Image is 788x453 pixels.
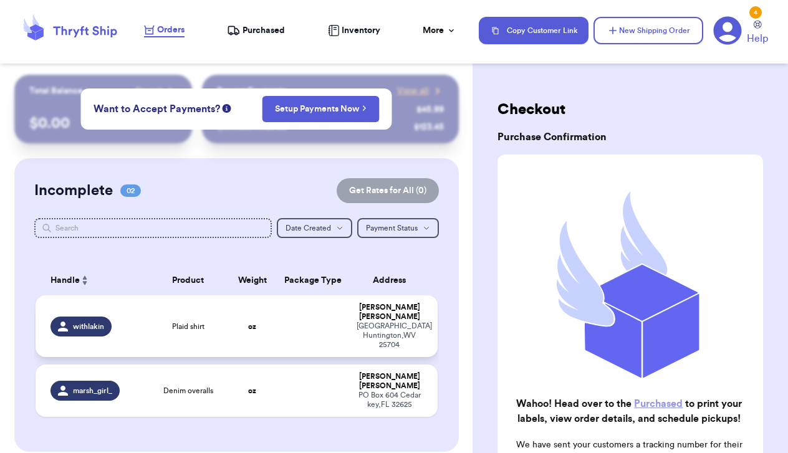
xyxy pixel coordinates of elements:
[747,31,768,46] span: Help
[357,303,423,322] div: [PERSON_NAME] [PERSON_NAME]
[277,218,352,238] button: Date Created
[479,17,589,44] button: Copy Customer Link
[248,323,256,330] strong: oz
[172,322,204,331] span: Plaid shirt
[423,24,456,37] div: More
[713,16,742,45] a: 4
[227,24,285,37] a: Purchased
[34,181,113,201] h2: Incomplete
[157,24,185,36] span: Orders
[50,274,80,287] span: Handle
[366,224,418,232] span: Payment Status
[144,24,185,37] a: Orders
[593,17,703,44] button: New Shipping Order
[120,184,141,197] span: 02
[357,372,423,391] div: [PERSON_NAME] [PERSON_NAME]
[248,387,256,394] strong: oz
[217,85,286,97] p: Recent Payments
[357,391,423,409] div: PO Box 604 Cedar key , FL 32625
[135,85,177,97] a: Payout
[414,121,444,133] div: $ 123.45
[163,386,213,396] span: Denim overalls
[634,399,683,409] a: Purchased
[94,102,220,117] span: Want to Accept Payments?
[228,265,276,295] th: Weight
[357,322,423,350] div: [GEOGRAPHIC_DATA] Huntington , WV 25704
[749,6,762,19] div: 4
[262,96,380,122] button: Setup Payments Now
[80,273,90,288] button: Sort ascending
[416,103,444,116] div: $ 45.99
[29,113,177,133] p: $ 0.00
[29,85,83,97] p: Total Balance
[507,396,751,426] h2: Wahoo! Head over to the to print your labels, view order details, and schedule pickups!
[275,103,367,115] a: Setup Payments Now
[337,178,439,203] button: Get Rates for All (0)
[497,100,763,120] h2: Checkout
[342,24,380,37] span: Inventory
[73,322,104,331] span: withlakin
[397,85,429,97] span: View all
[277,265,349,295] th: Package Type
[286,224,331,232] span: Date Created
[397,85,444,97] a: View all
[328,24,380,37] a: Inventory
[34,218,272,238] input: Search
[349,265,438,295] th: Address
[497,130,763,145] h3: Purchase Confirmation
[747,21,768,46] a: Help
[73,386,112,396] span: marsh_girl_
[148,265,228,295] th: Product
[135,85,162,97] span: Payout
[357,218,439,238] button: Payment Status
[243,24,285,37] span: Purchased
